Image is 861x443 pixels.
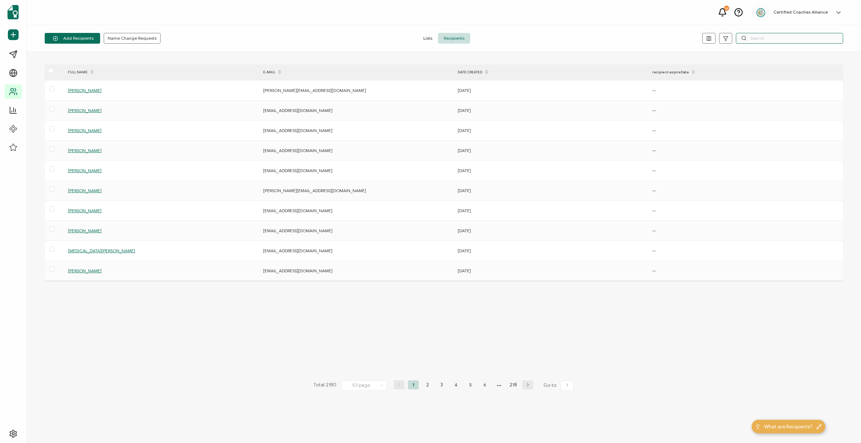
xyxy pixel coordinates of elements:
[438,33,470,44] span: Recipients
[437,380,447,389] li: 3
[68,248,135,253] span: [MEDICAL_DATA][PERSON_NAME]
[68,268,102,273] span: [PERSON_NAME]
[458,148,471,153] span: [DATE]
[108,36,157,40] span: Name Change Requests
[408,380,419,389] li: 1
[422,380,433,389] li: 2
[465,380,476,389] li: 5
[652,228,656,233] span: —
[458,208,471,213] span: [DATE]
[458,188,471,193] span: [DATE]
[342,381,387,390] input: Select
[543,380,575,390] span: Go to
[68,168,102,173] span: [PERSON_NAME]
[263,128,333,133] span: [EMAIL_ADDRESS][DOMAIN_NAME]
[458,168,471,173] span: [DATE]
[263,208,333,213] span: [EMAIL_ADDRESS][DOMAIN_NAME]
[508,380,519,389] li: 218
[652,248,656,253] span: —
[454,66,649,78] div: DATE CREATED
[64,66,260,78] div: FULL NAME
[764,423,813,430] span: What are Recipients?
[652,188,656,193] span: —
[816,424,822,429] img: minimize-icon.svg
[263,228,333,233] span: [EMAIL_ADDRESS][DOMAIN_NAME]
[724,6,729,11] div: 23
[68,208,102,213] span: [PERSON_NAME]
[652,168,656,173] span: —
[263,148,333,153] span: [EMAIL_ADDRESS][DOMAIN_NAME]
[458,268,471,273] span: [DATE]
[68,128,102,133] span: [PERSON_NAME]
[263,268,333,273] span: [EMAIL_ADDRESS][DOMAIN_NAME]
[649,66,843,78] div: recipient.expireDate
[68,148,102,153] span: [PERSON_NAME]
[652,208,656,213] span: —
[68,188,102,193] span: [PERSON_NAME]
[652,268,656,273] span: —
[68,88,102,93] span: [PERSON_NAME]
[68,228,102,233] span: [PERSON_NAME]
[773,10,828,15] h5: Certified Coaches Alliance
[458,88,471,93] span: [DATE]
[260,66,454,78] div: E-MAIL
[263,88,366,93] span: [PERSON_NAME][EMAIL_ADDRESS][DOMAIN_NAME]
[263,168,333,173] span: [EMAIL_ADDRESS][DOMAIN_NAME]
[104,33,161,44] button: Name Change Requests
[263,248,333,253] span: [EMAIL_ADDRESS][DOMAIN_NAME]
[652,128,656,133] span: —
[479,380,490,389] li: 6
[652,108,656,113] span: —
[458,228,471,233] span: [DATE]
[736,33,843,44] input: Search
[68,108,102,113] span: [PERSON_NAME]
[451,380,462,389] li: 4
[458,248,471,253] span: [DATE]
[45,33,100,44] button: Add Recipients
[418,33,438,44] span: Lists
[458,108,471,113] span: [DATE]
[313,380,336,390] span: Total 2180
[458,128,471,133] span: [DATE]
[263,108,333,113] span: [EMAIL_ADDRESS][DOMAIN_NAME]
[756,7,766,18] img: 2aa27aa7-df99-43f9-bc54-4d90c804c2bd.png
[263,188,366,193] span: [PERSON_NAME][EMAIL_ADDRESS][DOMAIN_NAME]
[8,5,19,19] img: sertifier-logomark-colored.svg
[652,148,656,153] span: —
[652,88,656,93] span: —
[825,409,861,443] iframe: Chat Widget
